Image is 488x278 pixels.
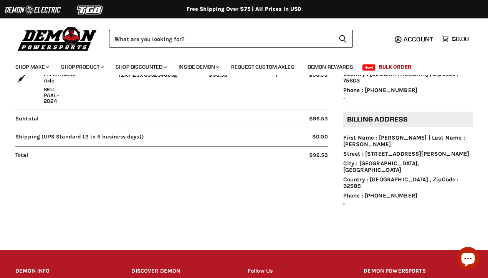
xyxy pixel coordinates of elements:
[15,110,278,128] span: Subtotal
[302,59,359,75] a: Demon Rewards
[343,176,473,190] li: Country : [GEOGRAPHIC_DATA] , ZipCode : 92585
[438,33,473,44] a: $0.00
[10,56,467,75] ul: Main menu
[109,30,353,48] form: Product
[343,135,473,148] li: First Name : [PERSON_NAME] | Last Name : [PERSON_NAME]
[55,59,108,75] a: Shop Product
[225,59,300,75] a: Request Custom Axles
[309,115,328,122] span: $96.53
[333,30,353,48] button: Search
[452,35,469,43] span: $0.00
[110,59,171,75] a: Shop Discounted
[373,59,417,75] a: Bulk Order
[228,41,278,110] td: 1
[343,151,473,157] li: Street : [STREET_ADDRESS][PERSON_NAME]
[343,160,473,174] li: City : [GEOGRAPHIC_DATA], [GEOGRAPHIC_DATA]
[343,71,473,84] li: Country : [GEOGRAPHIC_DATA] , ZipCode : 75603
[15,146,278,164] span: Total
[4,3,61,17] img: Demon Electric Logo 2
[309,72,328,78] span: $96.53
[111,41,178,110] td: 1ZX7123X0352546652
[10,59,54,75] a: Shop Make
[61,3,119,17] img: TGB Logo 2
[454,247,482,272] inbox-online-store-chat: Shopify online store chat
[15,128,278,146] span: Shipping (UPS Standard (2 to 5 business days))
[312,133,328,140] span: $0.00
[343,192,473,199] li: Phone : [PHONE_NUMBER]
[343,87,473,94] li: Phone : [PHONE_NUMBER]
[109,30,333,48] input: When autocomplete results are available use up and down arrows to review and enter to select
[15,66,35,85] img: Arctic Cat Mud Pro 1000 Rugged Performance Axle - SKU-PAXL-2024
[309,152,328,158] span: $96.53
[400,36,438,43] a: Account
[404,35,433,43] span: Account
[173,59,224,75] a: Inside Demon
[44,87,69,104] span: SKU-PAXL-2024
[208,72,227,78] span: $96.53
[362,64,376,71] span: New!
[15,25,99,52] img: Demon Powersports
[343,135,473,206] ul: ,
[343,112,473,127] h2: Billing address
[44,46,76,84] a: Arctic Cat Mud Pro 1000 Rugged Performance Axle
